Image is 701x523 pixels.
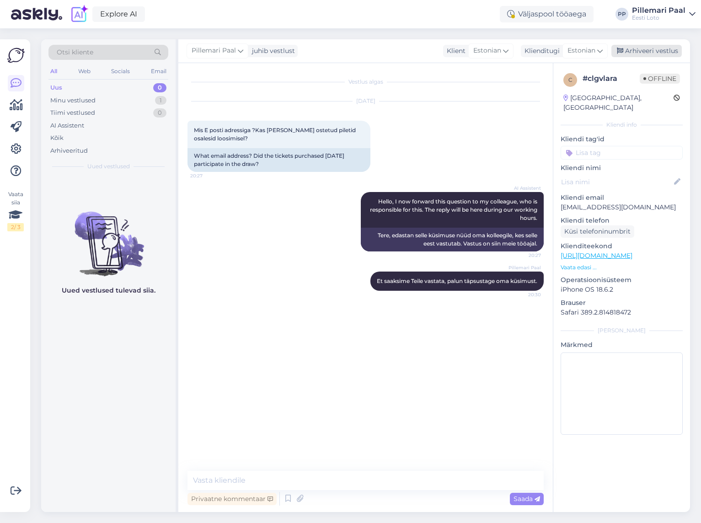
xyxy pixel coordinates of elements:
span: Estonian [567,46,595,56]
div: 2 / 3 [7,223,24,231]
div: Väljaspool tööaega [500,6,594,22]
span: 20:27 [507,252,541,259]
div: Küsi telefoninumbrit [561,225,634,238]
p: Märkmed [561,340,683,350]
p: Kliendi email [561,193,683,203]
div: 0 [153,83,166,92]
p: Kliendi tag'id [561,134,683,144]
div: Klienditugi [521,46,560,56]
img: Askly Logo [7,47,25,64]
div: Vestlus algas [187,78,544,86]
div: 1 [155,96,166,105]
p: Safari 389.2.814818472 [561,308,683,317]
img: explore-ai [70,5,89,24]
span: Offline [640,74,680,84]
div: Arhiveeri vestlus [611,45,682,57]
div: [GEOGRAPHIC_DATA], [GEOGRAPHIC_DATA] [563,93,674,112]
div: Web [76,65,92,77]
p: iPhone OS 18.6.2 [561,285,683,294]
div: Kliendi info [561,121,683,129]
img: No chats [41,195,176,278]
div: Vaata siia [7,190,24,231]
div: Socials [109,65,132,77]
p: Kliendi nimi [561,163,683,173]
div: # clgvlara [583,73,640,84]
span: 20:27 [190,172,225,179]
span: Estonian [473,46,501,56]
span: Saada [514,495,540,503]
div: AI Assistent [50,121,84,130]
div: Arhiveeritud [50,146,88,155]
p: Brauser [561,298,683,308]
span: Uued vestlused [87,162,130,171]
p: Vaata edasi ... [561,263,683,272]
p: Klienditeekond [561,241,683,251]
div: Klient [443,46,466,56]
input: Lisa nimi [561,177,672,187]
div: PP [615,8,628,21]
div: Kõik [50,133,64,143]
span: Otsi kliente [57,48,93,57]
div: Pillemari Paal [632,7,685,14]
div: juhib vestlust [248,46,295,56]
div: 0 [153,108,166,117]
p: Kliendi telefon [561,216,683,225]
a: [URL][DOMAIN_NAME] [561,251,632,260]
div: Minu vestlused [50,96,96,105]
div: Eesti Loto [632,14,685,21]
div: Email [149,65,168,77]
p: Uued vestlused tulevad siia. [62,286,155,295]
div: [PERSON_NAME] [561,326,683,335]
input: Lisa tag [561,146,683,160]
span: Pillemari Paal [192,46,236,56]
span: 20:30 [507,291,541,298]
span: Pillemari Paal [507,264,541,271]
div: Tiimi vestlused [50,108,95,117]
span: Mis E posti adressiga ?Kas [PERSON_NAME] ostetud piletid osalesid loosimisel? [194,127,357,142]
span: Hello, I now forward this question to my colleague, who is responsible for this. The reply will b... [370,198,539,221]
p: [EMAIL_ADDRESS][DOMAIN_NAME] [561,203,683,212]
span: Et saaksime Teile vastata, palun täpsustage oma küsimust. [377,278,537,284]
a: Explore AI [92,6,145,22]
div: Privaatne kommentaar [187,493,277,505]
div: What email address? Did the tickets purchased [DATE] participate in the draw? [187,148,370,172]
p: Operatsioonisüsteem [561,275,683,285]
span: c [568,76,573,83]
div: Uus [50,83,62,92]
div: All [48,65,59,77]
a: Pillemari PaalEesti Loto [632,7,696,21]
div: Tere, edastan selle küsimuse nüüd oma kolleegile, kes selle eest vastutab. Vastus on siin meie tö... [361,228,544,251]
span: AI Assistent [507,185,541,192]
div: [DATE] [187,97,544,105]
